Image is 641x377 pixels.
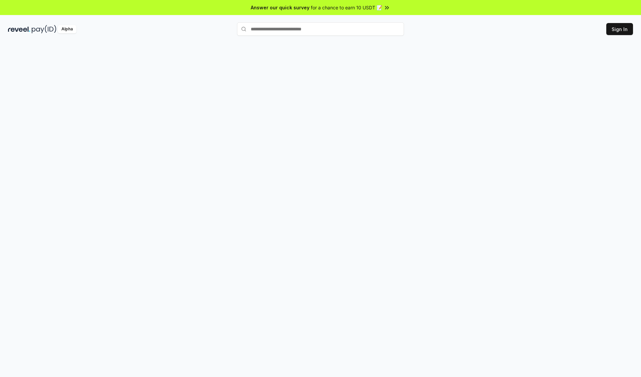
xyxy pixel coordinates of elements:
div: Alpha [58,25,76,33]
span: for a chance to earn 10 USDT 📝 [311,4,382,11]
img: reveel_dark [8,25,30,33]
span: Answer our quick survey [251,4,309,11]
button: Sign In [606,23,633,35]
img: pay_id [32,25,56,33]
